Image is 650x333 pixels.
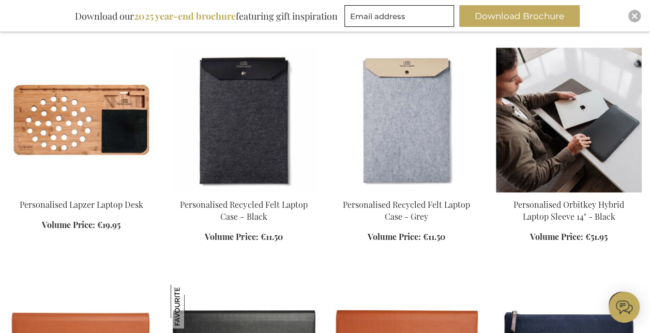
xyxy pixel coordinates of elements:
[70,5,342,27] div: Download our featuring gift inspiration
[344,5,454,27] input: Email address
[628,10,641,22] div: Close
[134,10,236,22] b: 2025 year-end brochure
[8,48,154,192] img: Personalised Lapzer Laptop Desk
[631,13,638,19] img: Close
[423,231,445,242] span: €11.50
[459,5,580,27] button: Download Brochure
[171,186,316,196] a: Personalised Recycled Felt Laptop Case - Black
[20,199,143,210] a: Personalised Lapzer Laptop Desk
[368,231,421,242] span: Volume Price:
[180,199,307,222] a: Personalised Recycled Felt Laptop Case - Black
[609,292,640,323] iframe: belco-activator-frame
[368,231,445,243] a: Volume Price: €11.50
[171,48,316,192] img: Personalised Recycled Felt Laptop Case - Black
[97,219,120,230] span: €19.95
[260,231,282,242] span: €11.50
[344,5,457,30] form: marketing offers and promotions
[343,199,470,222] a: Personalised Recycled Felt Laptop Case - Grey
[205,231,282,243] a: Volume Price: €11.50
[205,231,258,242] span: Volume Price:
[42,219,120,231] a: Volume Price: €19.95
[171,284,215,328] img: Personalised Orbitkey Hybrid Laptop Sleeve 16" - Black
[8,186,154,196] a: Personalised Lapzer Laptop Desk
[334,48,479,192] img: Personalised Recycled Felt Laptop Case - Grey
[496,48,642,192] img: Personalised Orbitkey Hybrid Laptop Sleeve 14
[42,219,95,230] span: Volume Price:
[334,186,479,196] a: Personalised Recycled Felt Laptop Case - Grey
